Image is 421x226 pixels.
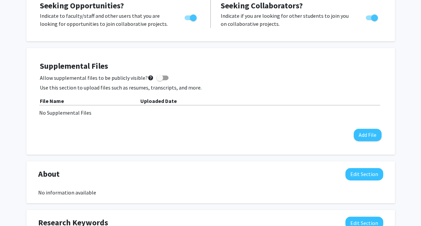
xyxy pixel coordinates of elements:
b: Uploaded Date [140,98,177,104]
b: File Name [40,98,64,104]
div: Toggle [363,12,381,22]
span: Seeking Collaborators? [221,0,303,11]
div: No information available [38,188,383,196]
iframe: Chat [5,196,28,221]
mat-icon: help [148,74,154,82]
div: Toggle [182,12,200,22]
p: Use this section to upload files such as resumes, transcripts, and more. [40,83,381,92]
button: Add File [354,129,381,141]
span: About [38,168,60,180]
span: Seeking Opportunities? [40,0,124,11]
button: Edit About [345,168,383,180]
div: No Supplemental Files [39,109,382,117]
p: Indicate to faculty/staff and other users that you are looking for opportunities to join collabor... [40,12,172,28]
p: Indicate if you are looking for other students to join you on collaborative projects. [221,12,353,28]
h4: Supplemental Files [40,61,381,71]
span: Allow supplemental files to be publicly visible? [40,74,154,82]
